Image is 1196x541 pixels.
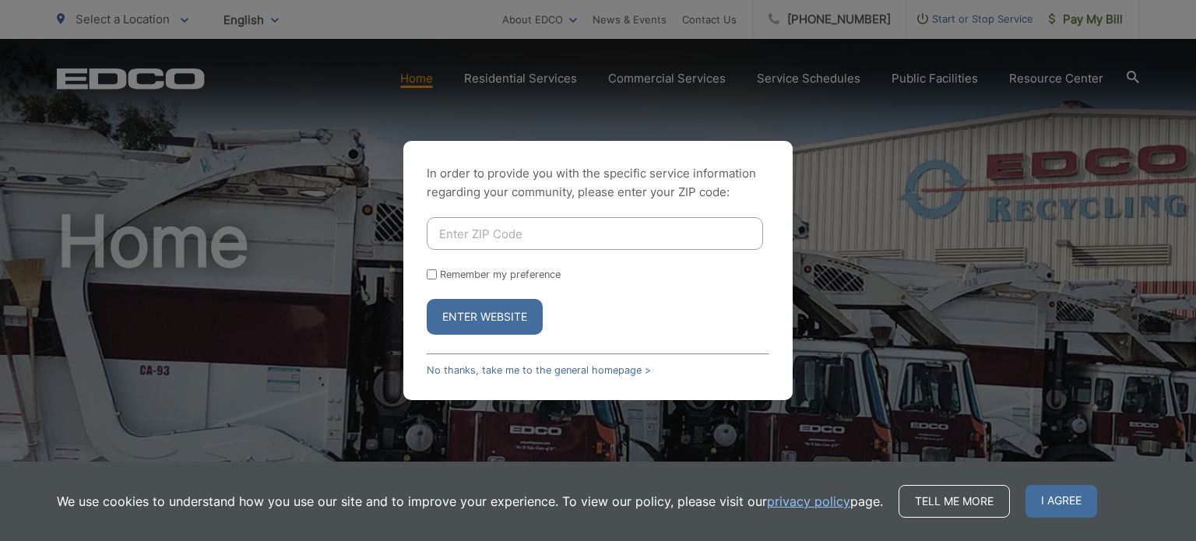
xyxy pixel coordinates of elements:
[440,269,561,280] label: Remember my preference
[57,492,883,511] p: We use cookies to understand how you use our site and to improve your experience. To view our pol...
[899,485,1010,518] a: Tell me more
[1025,485,1097,518] span: I agree
[427,217,763,250] input: Enter ZIP Code
[427,364,651,376] a: No thanks, take me to the general homepage >
[767,492,850,511] a: privacy policy
[427,164,769,202] p: In order to provide you with the specific service information regarding your community, please en...
[427,299,543,335] button: Enter Website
